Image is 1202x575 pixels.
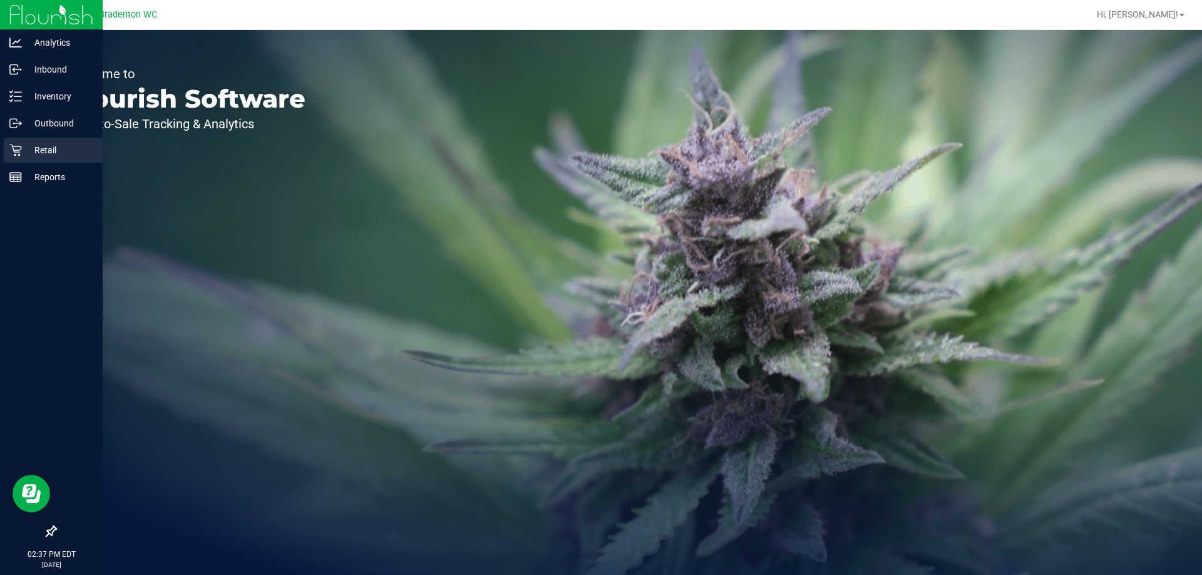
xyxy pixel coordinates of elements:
[9,63,22,76] inline-svg: Inbound
[9,144,22,156] inline-svg: Retail
[9,171,22,183] inline-svg: Reports
[6,549,97,560] p: 02:37 PM EDT
[22,116,97,131] p: Outbound
[22,170,97,185] p: Reports
[6,560,97,569] p: [DATE]
[22,89,97,104] p: Inventory
[9,90,22,103] inline-svg: Inventory
[22,62,97,77] p: Inbound
[22,35,97,50] p: Analytics
[68,68,306,80] p: Welcome to
[68,86,306,111] p: Flourish Software
[99,9,157,20] span: Bradenton WC
[1097,9,1178,19] span: Hi, [PERSON_NAME]!
[68,118,306,130] p: Seed-to-Sale Tracking & Analytics
[22,143,97,158] p: Retail
[9,117,22,130] inline-svg: Outbound
[9,36,22,49] inline-svg: Analytics
[13,475,50,512] iframe: Resource center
